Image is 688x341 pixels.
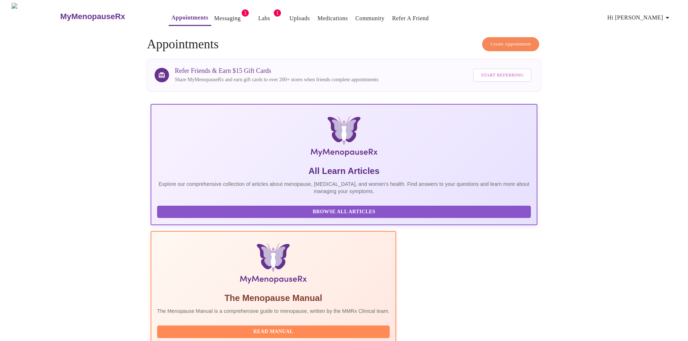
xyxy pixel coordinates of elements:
span: Start Referring [481,71,524,79]
h5: All Learn Articles [157,165,531,177]
p: Share MyMenopauseRx and earn gift cards to over 200+ stores when friends complete appointments [175,76,378,83]
a: Refer a Friend [392,13,429,23]
button: Appointments [169,10,211,26]
span: 1 [242,9,249,17]
img: Menopause Manual [194,243,352,287]
span: 1 [274,9,281,17]
a: Appointments [172,13,208,23]
img: MyMenopauseRx Logo [215,116,473,159]
button: Create Appointment [482,37,539,51]
h5: The Menopause Manual [157,292,390,304]
a: Start Referring [471,65,533,86]
button: Refer a Friend [389,11,432,26]
button: Hi [PERSON_NAME] [605,10,675,25]
h3: MyMenopauseRx [60,12,125,21]
button: Labs [252,11,276,26]
span: Hi [PERSON_NAME] [607,13,672,23]
span: Browse All Articles [164,207,524,217]
button: Messaging [211,11,243,26]
a: Messaging [214,13,241,23]
a: MyMenopauseRx [59,4,154,29]
button: Medications [315,11,351,26]
a: Read Manual [157,328,391,334]
a: Community [355,13,385,23]
a: Browse All Articles [157,208,533,214]
button: Browse All Articles [157,206,531,218]
a: Medications [317,13,348,23]
p: Explore our comprehensive collection of articles about menopause, [MEDICAL_DATA], and women's hea... [157,180,531,195]
button: Read Manual [157,325,390,338]
button: Uploads [286,11,313,26]
button: Community [352,11,388,26]
p: The Menopause Manual is a comprehensive guide to menopause, written by the MMRx Clinical team. [157,307,390,315]
h3: Refer Friends & Earn $15 Gift Cards [175,67,378,75]
a: Uploads [289,13,310,23]
a: Labs [258,13,270,23]
img: MyMenopauseRx Logo [12,3,59,30]
span: Read Manual [164,327,382,336]
button: Start Referring [473,69,532,82]
span: Create Appointment [490,40,531,48]
h4: Appointments [147,37,541,52]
